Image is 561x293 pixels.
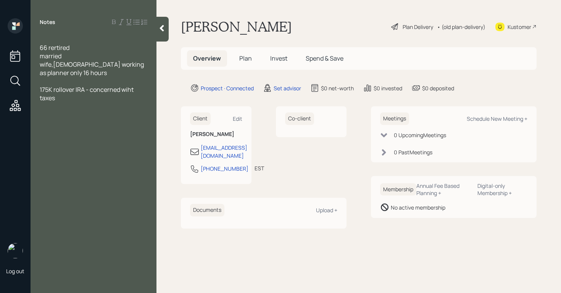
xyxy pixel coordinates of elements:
[40,52,61,60] span: married
[285,112,314,125] h6: Co-client
[437,23,485,31] div: • (old plan-delivery)
[255,164,264,172] div: EST
[403,23,433,31] div: Plan Delivery
[233,115,242,122] div: Edit
[40,85,135,102] span: 175K rollover IRA - concerned wiht taxes
[508,23,531,31] div: Kustomer
[201,165,248,173] div: [PHONE_NUMBER]
[8,243,23,258] img: retirable_logo.png
[40,60,145,77] span: wife,[DEMOGRAPHIC_DATA] working as planner only 16 hours
[394,148,432,156] div: 0 Past Meeting s
[181,18,292,35] h1: [PERSON_NAME]
[394,131,446,139] div: 0 Upcoming Meeting s
[190,131,242,138] h6: [PERSON_NAME]
[422,84,454,92] div: $0 deposited
[416,182,471,197] div: Annual Fee Based Planning +
[201,84,254,92] div: Prospect · Connected
[391,203,445,211] div: No active membership
[380,112,409,125] h6: Meetings
[239,54,252,62] span: Plan
[190,204,224,216] h6: Documents
[190,112,211,125] h6: Client
[6,267,24,275] div: Log out
[193,54,221,62] span: Overview
[467,115,527,122] div: Schedule New Meeting +
[380,183,416,196] h6: Membership
[477,182,527,197] div: Digital-only Membership +
[321,84,354,92] div: $0 net-worth
[40,43,69,52] span: 66 rertired
[201,144,247,160] div: [EMAIL_ADDRESS][DOMAIN_NAME]
[374,84,402,92] div: $0 invested
[316,207,337,214] div: Upload +
[306,54,343,62] span: Spend & Save
[40,18,55,26] label: Notes
[274,84,301,92] div: Set advisor
[270,54,287,62] span: Invest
